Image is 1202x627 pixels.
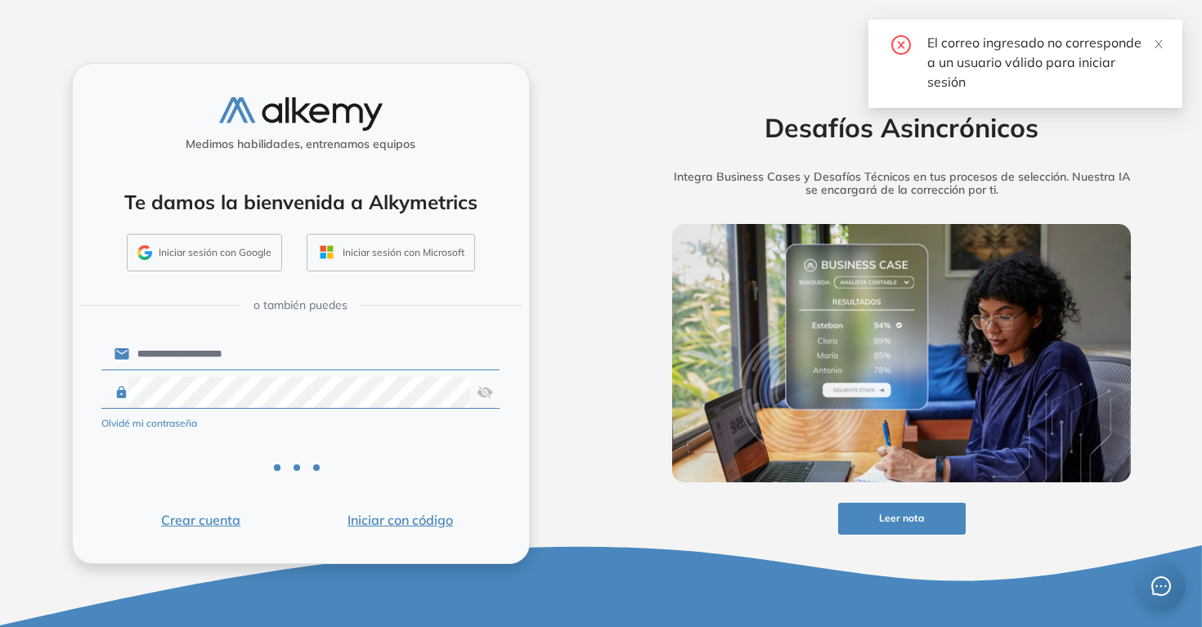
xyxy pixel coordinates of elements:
[477,377,493,408] img: asd
[891,33,911,55] span: close-circle
[647,170,1157,198] h5: Integra Business Cases y Desafíos Técnicos en tus procesos de selección. Nuestra IA se encargará ...
[79,137,523,151] h5: Medimos habilidades, entrenamos equipos
[838,503,966,535] button: Leer nota
[1151,576,1171,596] span: message
[317,243,336,262] img: OUTLOOK_ICON
[253,297,348,314] span: o también puedes
[94,190,508,214] h4: Te damos la bienvenida a Alkymetrics
[647,112,1157,143] h2: Desafíos Asincrónicos
[101,416,197,431] button: Olvidé mi contraseña
[300,510,500,530] button: Iniciar con código
[307,234,475,271] button: Iniciar sesión con Microsoft
[1153,38,1164,50] span: close
[927,33,1163,92] div: El correo ingresado no corresponde a un usuario válido para iniciar sesión
[101,510,301,530] button: Crear cuenta
[219,97,383,131] img: logo-alkemy
[137,245,152,260] img: GMAIL_ICON
[127,234,282,271] button: Iniciar sesión con Google
[672,224,1132,482] img: img-more-info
